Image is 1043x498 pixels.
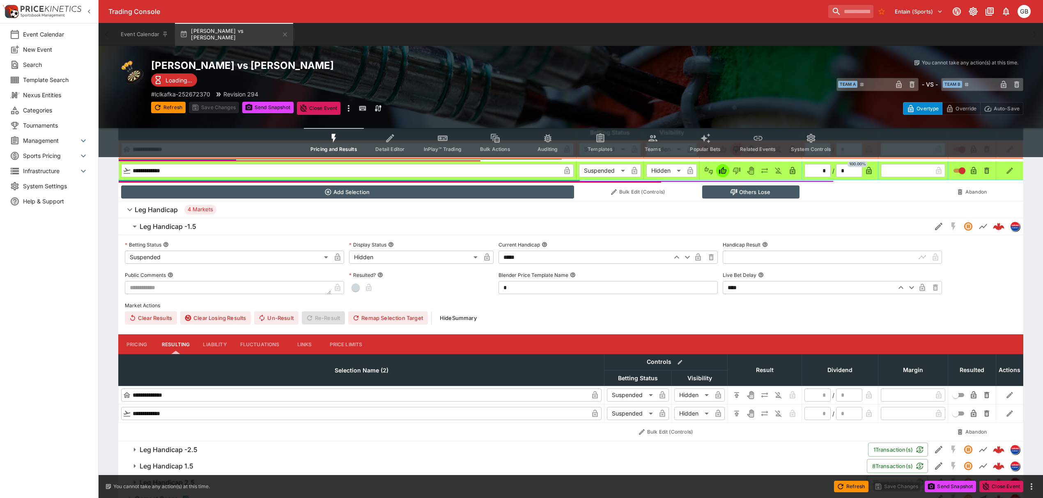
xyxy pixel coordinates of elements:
[744,407,757,420] button: Void
[254,311,298,324] button: Un-Result
[982,4,997,19] button: Documentation
[223,90,258,98] p: Revision 294
[607,407,656,420] div: Suspended
[690,146,721,152] span: Popular Bets
[121,185,574,199] button: Add Selection
[23,136,78,145] span: Management
[961,442,976,457] button: Suspended
[1010,222,1020,231] div: lclkafka
[674,407,712,420] div: Hidden
[976,442,990,457] button: Line
[990,474,1007,491] a: 3914d63a-2002-4578-bec1-6e9d74afb37c
[744,388,757,402] button: Void
[832,391,834,400] div: /
[499,241,540,248] p: Current Handicap
[980,102,1023,115] button: Auto-Save
[23,75,88,84] span: Template Search
[323,334,369,354] button: Price Limits
[838,81,857,88] span: Team A
[135,206,178,214] h6: Leg Handicap
[723,241,760,248] p: Handicap Result
[917,104,939,113] p: Overtype
[348,311,428,324] button: Remap Selection Target
[23,151,78,160] span: Sports Pricing
[375,146,404,152] span: Detail Editor
[903,102,1023,115] div: Start From
[151,90,210,98] p: Copy To Clipboard
[730,407,743,420] button: H/C
[979,481,1023,492] button: Close Event
[607,425,725,439] button: Bulk Edit (Controls)
[234,334,286,354] button: Fluctuations
[1010,461,1020,471] div: lclkafka
[424,146,462,152] span: InPlay™ Trading
[832,409,834,418] div: /
[388,242,394,247] button: Display Status
[2,3,19,20] img: PriceKinetics Logo
[922,59,1018,66] p: You cannot take any action(s) at this time.
[118,458,867,474] button: Leg Handicap 1.5
[1011,461,1020,471] img: lclkafka
[993,460,1004,472] img: logo-cerberus--red.svg
[976,219,990,234] button: Line
[609,373,667,383] span: Betting Status
[125,311,177,324] button: Clear Results
[730,164,743,177] button: Lose
[604,354,728,370] th: Controls
[1018,5,1031,18] div: Gareth Brown
[963,461,973,471] svg: Suspended
[903,102,942,115] button: Overtype
[931,219,946,234] button: Edit Detail
[943,81,962,88] span: Team B
[993,221,1004,232] div: 6e2c00c4-171e-4439-a201-08eb3175d2e3
[23,60,88,69] span: Search
[116,23,173,46] button: Event Calendar
[118,334,155,354] button: Pricing
[993,444,1004,455] img: logo-cerberus--red.svg
[23,106,88,114] span: Categories
[867,459,928,473] button: 8Transaction(s)
[588,146,613,152] span: Templates
[728,354,802,386] th: Result
[942,102,980,115] button: Override
[538,146,558,152] span: Auditing
[758,272,764,278] button: Live Bet Delay
[1015,2,1033,21] button: Gareth Brown
[646,164,684,177] div: Hidden
[118,201,1023,218] button: Leg Handicap4 Markets
[1027,482,1036,491] button: more
[297,102,341,115] button: Close Event
[349,251,480,264] div: Hidden
[168,272,173,278] button: Public Comments
[23,182,88,190] span: System Settings
[802,354,878,386] th: Dividend
[349,272,376,279] p: Resulted?
[118,441,868,458] button: Leg Handicap -2.5
[834,481,868,492] button: Refresh
[993,221,1004,232] img: logo-cerberus--red.svg
[740,146,776,152] span: Related Events
[1011,222,1020,231] img: lclkafka
[994,104,1020,113] p: Auto-Save
[542,242,547,247] button: Current Handicap
[118,474,867,491] button: Leg Handicap 2.5
[151,59,587,72] h2: Copy To Clipboard
[772,388,785,402] button: Eliminated In Play
[878,354,948,386] th: Margin
[125,299,1017,311] label: Market Actions
[702,164,715,177] button: Not Set
[922,80,938,89] h6: - VS -
[951,185,994,199] button: Abandon
[730,388,743,402] button: H/C
[963,222,973,231] svg: Suspended
[993,460,1004,472] div: 8049cad6-840d-4f3f-adb7-439c675faaa6
[435,311,482,324] button: HideSummary
[875,5,888,18] button: No Bookmarks
[946,459,961,473] button: SGM Disabled
[828,5,873,18] input: search
[791,146,831,152] span: System Controls
[868,443,928,457] button: 1Transaction(s)
[890,5,948,18] button: Select Tenant
[963,445,973,455] svg: Suspended
[175,23,293,46] button: [PERSON_NAME] vs [PERSON_NAME]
